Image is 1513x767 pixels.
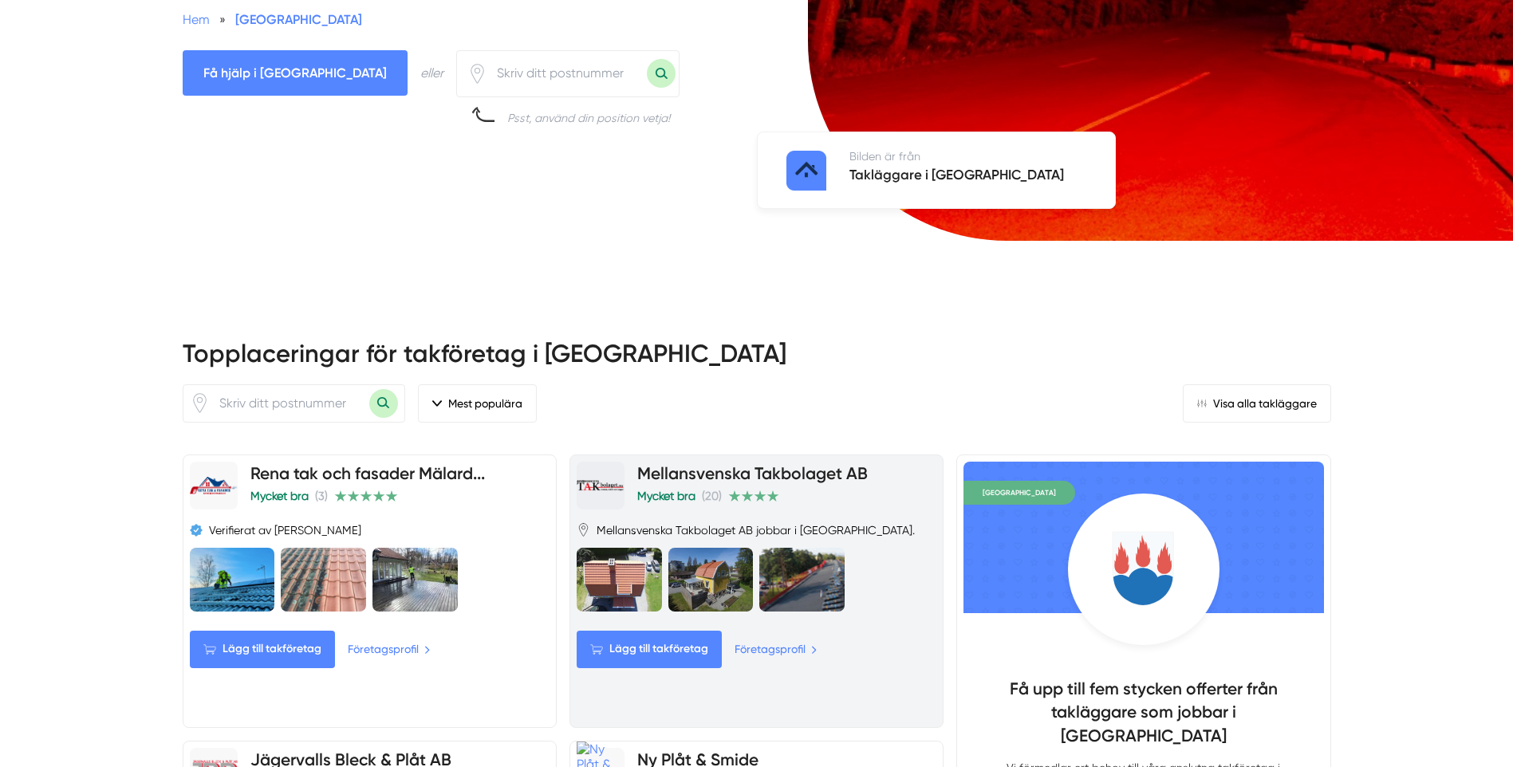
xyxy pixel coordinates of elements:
[647,59,676,88] button: Sök med postnummer
[849,164,1064,189] h5: Takläggare i [GEOGRAPHIC_DATA]
[369,389,398,418] button: Sök med postnummer
[597,522,915,538] span: Mellansvenska Takbolaget AB jobbar i [GEOGRAPHIC_DATA].
[190,393,210,413] span: Klicka för att använda din position.
[989,677,1298,760] h4: Få upp till fem stycken offerter från takläggare som jobbar i [GEOGRAPHIC_DATA]
[235,12,362,27] a: [GEOGRAPHIC_DATA]
[250,463,485,483] a: Rena tak och fasader Mälard...
[190,631,335,667] : Lägg till takföretag
[315,490,328,502] span: (3)
[183,50,408,96] span: Få hjälp i Västmanlands län
[418,384,537,423] button: Mest populära
[507,110,670,126] div: Psst, använd din position vetja!
[1183,384,1331,423] a: Visa alla takläggare
[963,481,1075,505] span: [GEOGRAPHIC_DATA]
[668,548,754,612] img: Mellansvenska Takbolaget AB är takläggare i Västmanland
[210,385,369,422] input: Skriv ditt postnummer
[577,548,662,612] img: Mellansvenska Takbolaget AB är takläggare i Västmanland
[786,151,826,191] img: Takläggare i Västmanland logotyp
[190,477,238,494] img: Rena tak och fasader Mälardalen AB logotyp
[467,64,487,84] span: Klicka för att använda din position.
[250,490,309,502] span: Mycket bra
[577,631,722,667] : Lägg till takföretag
[281,548,366,612] img: Rena tak och fasader Mälardalen AB är takläggare i Västmanland
[577,480,625,492] img: Mellansvenska Takbolaget AB logotyp
[849,150,920,163] span: Bilden är från
[467,64,487,84] svg: Pin / Karta
[963,462,1323,613] img: Bakgrund för Västmanlands län
[759,548,845,612] img: Mellansvenska Takbolaget AB är takläggare i Västmanland
[637,490,695,502] span: Mycket bra
[219,10,226,29] span: »
[348,640,431,658] a: Företagsprofil
[577,523,590,537] svg: Pin / Karta
[702,490,722,502] span: (20)
[418,384,537,423] span: filter-section
[487,55,647,92] input: Skriv ditt postnummer
[637,463,868,483] a: Mellansvenska Takbolaget AB
[183,336,1331,383] h2: Topplaceringar för takföretag i [GEOGRAPHIC_DATA]
[183,12,210,27] a: Hem
[735,640,818,658] a: Företagsprofil
[420,63,443,83] div: eller
[209,522,361,538] span: Verifierat av [PERSON_NAME]
[190,393,210,413] svg: Pin / Karta
[190,548,275,612] img: Rena tak och fasader Mälardalen AB är takläggare i Västmanland
[372,548,458,612] img: Rena tak och fasader Mälardalen AB är takläggare i Västmanland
